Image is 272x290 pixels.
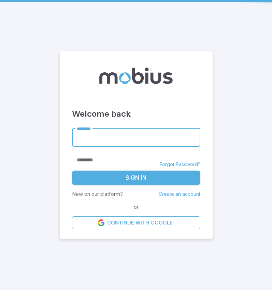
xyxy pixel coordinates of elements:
a: Create an account [159,191,200,197]
h3: Welcome back [72,108,200,120]
a: Forgot Password? [160,161,200,168]
p: New on our platform? [72,190,123,198]
a: Continue with Google [72,216,200,229]
button: Sign In [72,171,200,185]
span: or [132,203,140,211]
